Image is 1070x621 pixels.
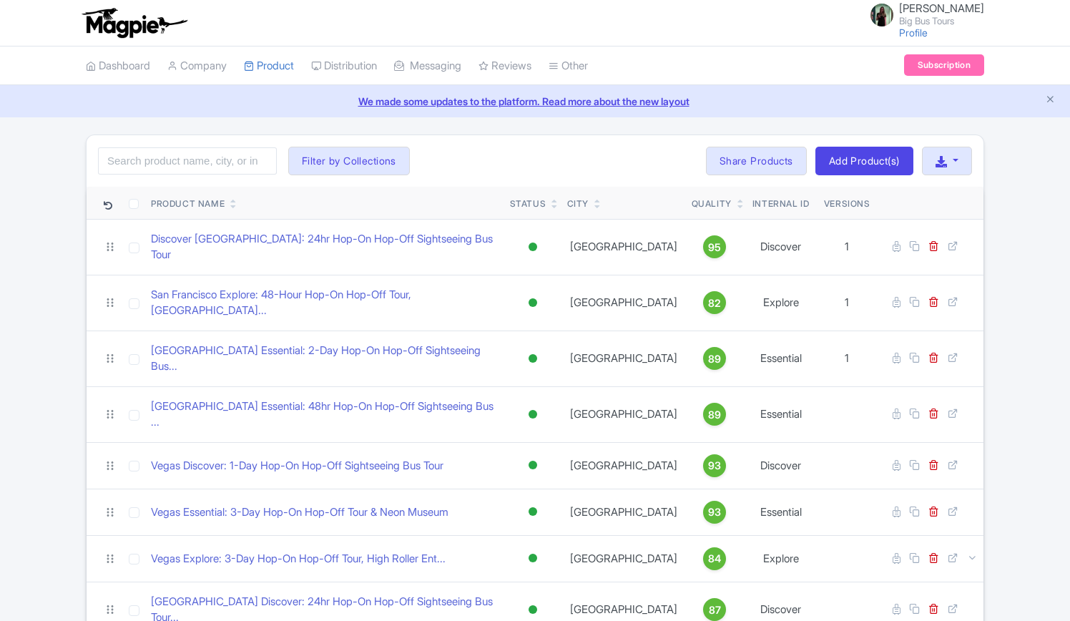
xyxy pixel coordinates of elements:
[311,47,377,86] a: Distribution
[561,275,686,331] td: [GEOGRAPHIC_DATA]
[692,403,738,426] a: 89
[151,343,499,375] a: [GEOGRAPHIC_DATA] Essential: 2-Day Hop-On Hop-Off Sightseeing Bus...
[708,504,721,520] span: 93
[904,54,984,76] a: Subscription
[692,598,738,621] a: 87
[708,458,721,474] span: 93
[708,295,721,311] span: 82
[845,240,849,253] span: 1
[744,331,818,386] td: Essential
[526,455,540,476] div: Active
[818,187,876,220] th: Versions
[744,187,818,220] th: Internal ID
[708,351,721,367] span: 89
[708,551,721,567] span: 84
[151,551,446,567] a: Vegas Explore: 3-Day Hop-On Hop-Off Tour, High Roller Ent...
[167,47,227,86] a: Company
[288,147,410,175] button: Filter by Collections
[815,147,913,175] a: Add Product(s)
[899,1,984,15] span: [PERSON_NAME]
[561,386,686,442] td: [GEOGRAPHIC_DATA]
[899,16,984,26] small: Big Bus Tours
[692,347,738,370] a: 89
[561,489,686,535] td: [GEOGRAPHIC_DATA]
[244,47,294,86] a: Product
[744,386,818,442] td: Essential
[510,197,546,210] div: Status
[526,548,540,569] div: Active
[744,489,818,535] td: Essential
[561,219,686,275] td: [GEOGRAPHIC_DATA]
[744,535,818,582] td: Explore
[478,47,531,86] a: Reviews
[526,600,540,620] div: Active
[692,501,738,524] a: 93
[9,94,1061,109] a: We made some updates to the platform. Read more about the new layout
[709,602,721,618] span: 87
[561,442,686,489] td: [GEOGRAPHIC_DATA]
[1045,92,1056,109] button: Close announcement
[692,454,738,477] a: 93
[845,295,849,309] span: 1
[526,404,540,425] div: Active
[526,293,540,313] div: Active
[708,407,721,423] span: 89
[98,147,277,175] input: Search product name, city, or interal id
[744,442,818,489] td: Discover
[151,287,499,319] a: San Francisco Explore: 48-Hour Hop-On Hop-Off Tour, [GEOGRAPHIC_DATA]...
[151,504,448,521] a: Vegas Essential: 3-Day Hop-On Hop-Off Tour & Neon Museum
[744,275,818,331] td: Explore
[561,535,686,582] td: [GEOGRAPHIC_DATA]
[845,351,849,365] span: 1
[526,237,540,258] div: Active
[744,219,818,275] td: Discover
[394,47,461,86] a: Messaging
[706,147,807,175] a: Share Products
[526,348,540,369] div: Active
[151,458,443,474] a: Vegas Discover: 1-Day Hop-On Hop-Off Sightseeing Bus Tour
[151,197,225,210] div: Product Name
[692,235,738,258] a: 95
[79,7,190,39] img: logo-ab69f6fb50320c5b225c76a69d11143b.png
[862,3,984,26] a: [PERSON_NAME] Big Bus Tours
[692,547,738,570] a: 84
[561,331,686,386] td: [GEOGRAPHIC_DATA]
[151,398,499,431] a: [GEOGRAPHIC_DATA] Essential: 48hr Hop-On Hop-Off Sightseeing Bus ...
[151,231,499,263] a: Discover [GEOGRAPHIC_DATA]: 24hr Hop-On Hop-Off Sightseeing Bus Tour
[870,4,893,26] img: guwzfdpzskbxeh7o0zzr.jpg
[567,197,589,210] div: City
[899,26,928,39] a: Profile
[692,197,732,210] div: Quality
[708,240,721,255] span: 95
[692,291,738,314] a: 82
[526,502,540,522] div: Active
[86,47,150,86] a: Dashboard
[549,47,588,86] a: Other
